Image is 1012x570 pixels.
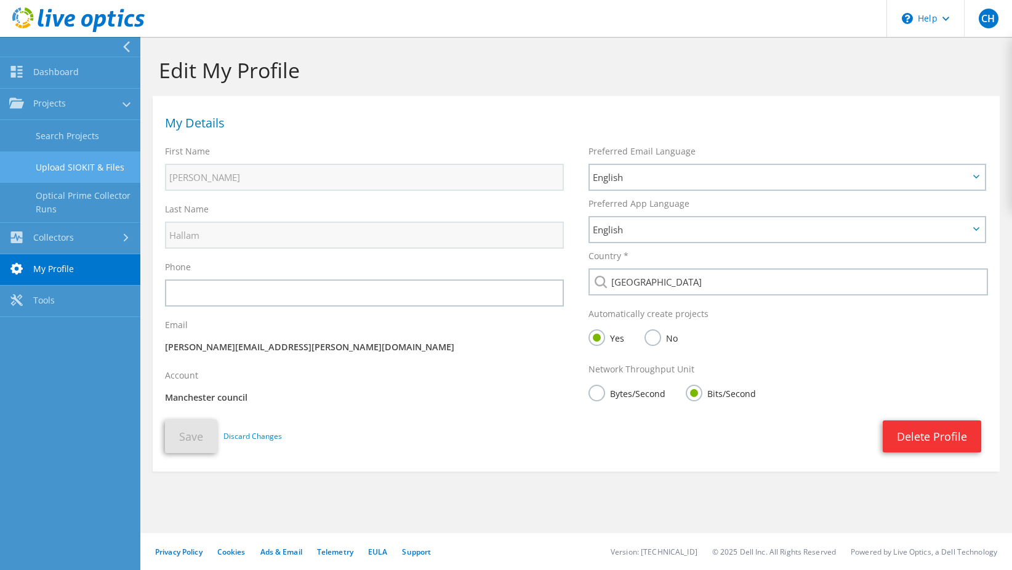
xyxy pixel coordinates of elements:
label: Bits/Second [686,385,756,400]
label: Yes [588,329,624,345]
li: Powered by Live Optics, a Dell Technology [851,547,997,557]
h1: Edit My Profile [159,57,987,83]
a: EULA [368,547,387,557]
span: English [593,170,969,185]
span: CH [979,9,998,28]
p: [PERSON_NAME][EMAIL_ADDRESS][PERSON_NAME][DOMAIN_NAME] [165,340,564,354]
label: Phone [165,261,191,273]
a: Telemetry [317,547,353,557]
label: Account [165,369,198,382]
a: Ads & Email [260,547,302,557]
label: Preferred App Language [588,198,689,210]
label: Automatically create projects [588,308,709,320]
a: Cookies [217,547,246,557]
li: © 2025 Dell Inc. All Rights Reserved [712,547,836,557]
a: Delete Profile [883,420,981,452]
a: Privacy Policy [155,547,203,557]
span: English [593,222,969,237]
h1: My Details [165,117,981,129]
button: Save [165,420,217,453]
a: Support [402,547,431,557]
p: Manchester council [165,391,564,404]
svg: \n [902,13,913,24]
label: Network Throughput Unit [588,363,694,375]
label: Preferred Email Language [588,145,696,158]
li: Version: [TECHNICAL_ID] [611,547,697,557]
label: Email [165,319,188,331]
label: First Name [165,145,210,158]
label: Bytes/Second [588,385,665,400]
a: Discard Changes [223,430,282,443]
label: No [645,329,678,345]
label: Last Name [165,203,209,215]
label: Country * [588,250,628,262]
